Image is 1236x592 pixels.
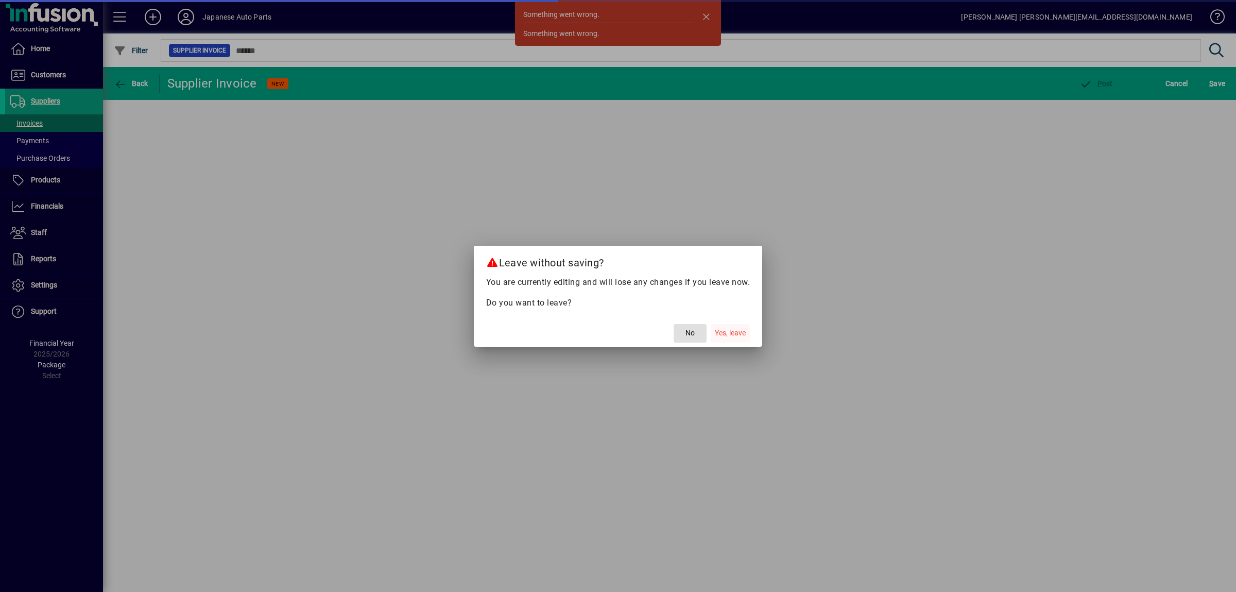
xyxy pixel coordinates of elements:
h2: Leave without saving? [474,246,763,276]
span: Yes, leave [715,328,746,339]
button: No [674,324,707,343]
p: You are currently editing and will lose any changes if you leave now. [486,276,750,289]
span: No [685,328,695,339]
p: Do you want to leave? [486,297,750,309]
button: Yes, leave [711,324,750,343]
